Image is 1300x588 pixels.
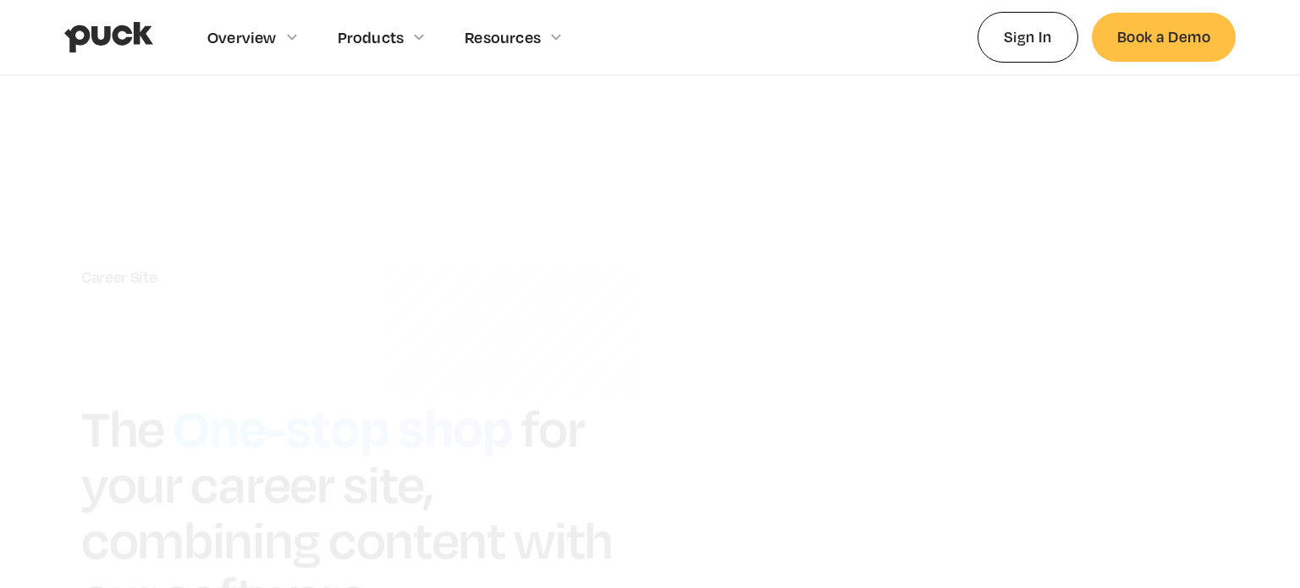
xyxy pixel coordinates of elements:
[1092,13,1236,61] a: Book a Demo
[978,12,1078,62] a: Sign In
[81,395,164,459] h1: The
[207,28,277,47] div: Overview
[81,267,616,286] div: Career Site
[164,388,521,461] h1: One-stop shop
[338,28,405,47] div: Products
[465,28,541,47] div: Resources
